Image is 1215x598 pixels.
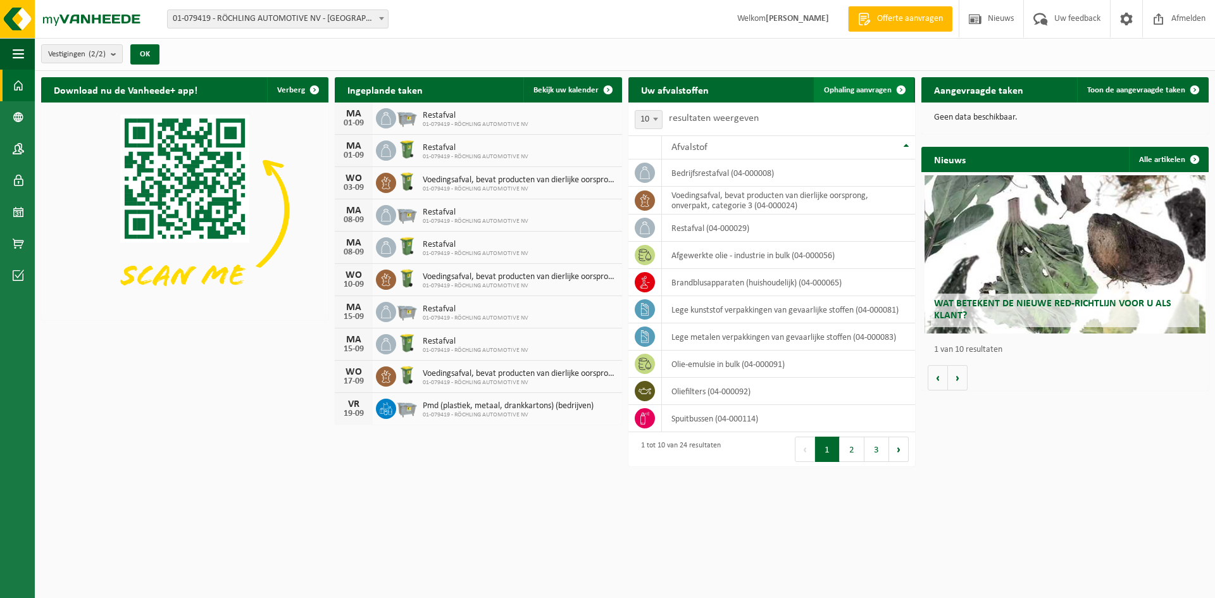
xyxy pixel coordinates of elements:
[341,238,366,248] div: MA
[41,103,328,318] img: Download de VHEPlus App
[341,119,366,128] div: 01-09
[130,44,159,65] button: OK
[267,77,327,103] button: Verberg
[423,272,616,282] span: Voedingsafval, bevat producten van dierlijke oorsprong, onverpakt, categorie 3
[396,235,418,257] img: WB-0240-HPE-GN-50
[423,111,528,121] span: Restafval
[1087,86,1185,94] span: Toon de aangevraagde taken
[89,50,106,58] count: (2/2)
[1077,77,1207,103] a: Toon de aangevraagde taken
[423,369,616,379] span: Voedingsafval, bevat producten van dierlijke oorsprong, onverpakt, categorie 3
[423,121,528,128] span: 01-079419 - RÖCHLING AUTOMOTIVE NV
[341,109,366,119] div: MA
[934,346,1202,354] p: 1 van 10 resultaten
[341,151,366,160] div: 01-09
[423,208,528,218] span: Restafval
[167,9,389,28] span: 01-079419 - RÖCHLING AUTOMOTIVE NV - GIJZEGEM
[669,113,759,123] label: resultaten weergeven
[423,175,616,185] span: Voedingsafval, bevat producten van dierlijke oorsprong, onverpakt, categorie 3
[277,86,305,94] span: Verberg
[662,405,916,432] td: spuitbussen (04-000114)
[523,77,621,103] a: Bekijk uw kalender
[341,206,366,216] div: MA
[423,347,528,354] span: 01-079419 - RÖCHLING AUTOMOTIVE NV
[925,175,1206,333] a: Wat betekent de nieuwe RED-richtlijn voor u als klant?
[662,323,916,351] td: lege metalen verpakkingen van gevaarlijke stoffen (04-000083)
[396,300,418,321] img: WB-2500-GAL-GY-01
[921,77,1036,102] h2: Aangevraagde taken
[635,435,721,463] div: 1 tot 10 van 24 resultaten
[341,141,366,151] div: MA
[1129,147,1207,172] a: Alle artikelen
[341,367,366,377] div: WO
[662,187,916,215] td: voedingsafval, bevat producten van dierlijke oorsprong, onverpakt, categorie 3 (04-000024)
[423,304,528,315] span: Restafval
[874,13,946,25] span: Offerte aanvragen
[864,437,889,462] button: 3
[635,111,662,128] span: 10
[48,45,106,64] span: Vestigingen
[814,77,914,103] a: Ophaling aanvragen
[815,437,840,462] button: 1
[341,377,366,386] div: 17-09
[423,401,594,411] span: Pmd (plastiek, metaal, drankkartons) (bedrijven)
[396,171,418,192] img: WB-0140-HPE-GN-50
[341,280,366,289] div: 10-09
[840,437,864,462] button: 2
[628,77,721,102] h2: Uw afvalstoffen
[341,345,366,354] div: 15-09
[889,437,909,462] button: Next
[934,113,1196,122] p: Geen data beschikbaar.
[423,153,528,161] span: 01-079419 - RÖCHLING AUTOMOTIVE NV
[396,397,418,418] img: WB-2500-GAL-GY-01
[168,10,388,28] span: 01-079419 - RÖCHLING AUTOMOTIVE NV - GIJZEGEM
[533,86,599,94] span: Bekijk uw kalender
[335,77,435,102] h2: Ingeplande taken
[934,299,1171,321] span: Wat betekent de nieuwe RED-richtlijn voor u als klant?
[948,365,968,390] button: Volgende
[662,351,916,378] td: olie-emulsie in bulk (04-000091)
[341,173,366,184] div: WO
[341,216,366,225] div: 08-09
[795,437,815,462] button: Previous
[671,142,707,153] span: Afvalstof
[423,337,528,347] span: Restafval
[766,14,829,23] strong: [PERSON_NAME]
[341,409,366,418] div: 19-09
[41,44,123,63] button: Vestigingen(2/2)
[341,270,366,280] div: WO
[396,268,418,289] img: WB-0140-HPE-GN-50
[423,379,616,387] span: 01-079419 - RÖCHLING AUTOMOTIVE NV
[928,365,948,390] button: Vorige
[662,296,916,323] td: lege kunststof verpakkingen van gevaarlijke stoffen (04-000081)
[662,269,916,296] td: brandblusapparaten (huishoudelijk) (04-000065)
[423,411,594,419] span: 01-079419 - RÖCHLING AUTOMOTIVE NV
[396,203,418,225] img: WB-2500-GAL-GY-01
[824,86,892,94] span: Ophaling aanvragen
[423,315,528,322] span: 01-079419 - RÖCHLING AUTOMOTIVE NV
[662,215,916,242] td: restafval (04-000029)
[341,184,366,192] div: 03-09
[423,250,528,258] span: 01-079419 - RÖCHLING AUTOMOTIVE NV
[341,335,366,345] div: MA
[423,185,616,193] span: 01-079419 - RÖCHLING AUTOMOTIVE NV
[423,218,528,225] span: 01-079419 - RÖCHLING AUTOMOTIVE NV
[848,6,952,32] a: Offerte aanvragen
[341,399,366,409] div: VR
[662,159,916,187] td: bedrijfsrestafval (04-000008)
[341,248,366,257] div: 08-09
[921,147,978,171] h2: Nieuws
[396,364,418,386] img: WB-0140-HPE-GN-50
[396,139,418,160] img: WB-0240-HPE-GN-50
[396,106,418,128] img: WB-2500-GAL-GY-01
[341,302,366,313] div: MA
[662,378,916,405] td: oliefilters (04-000092)
[423,143,528,153] span: Restafval
[635,110,663,129] span: 10
[41,77,210,102] h2: Download nu de Vanheede+ app!
[396,332,418,354] img: WB-0240-HPE-GN-50
[423,240,528,250] span: Restafval
[423,282,616,290] span: 01-079419 - RÖCHLING AUTOMOTIVE NV
[341,313,366,321] div: 15-09
[662,242,916,269] td: afgewerkte olie - industrie in bulk (04-000056)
